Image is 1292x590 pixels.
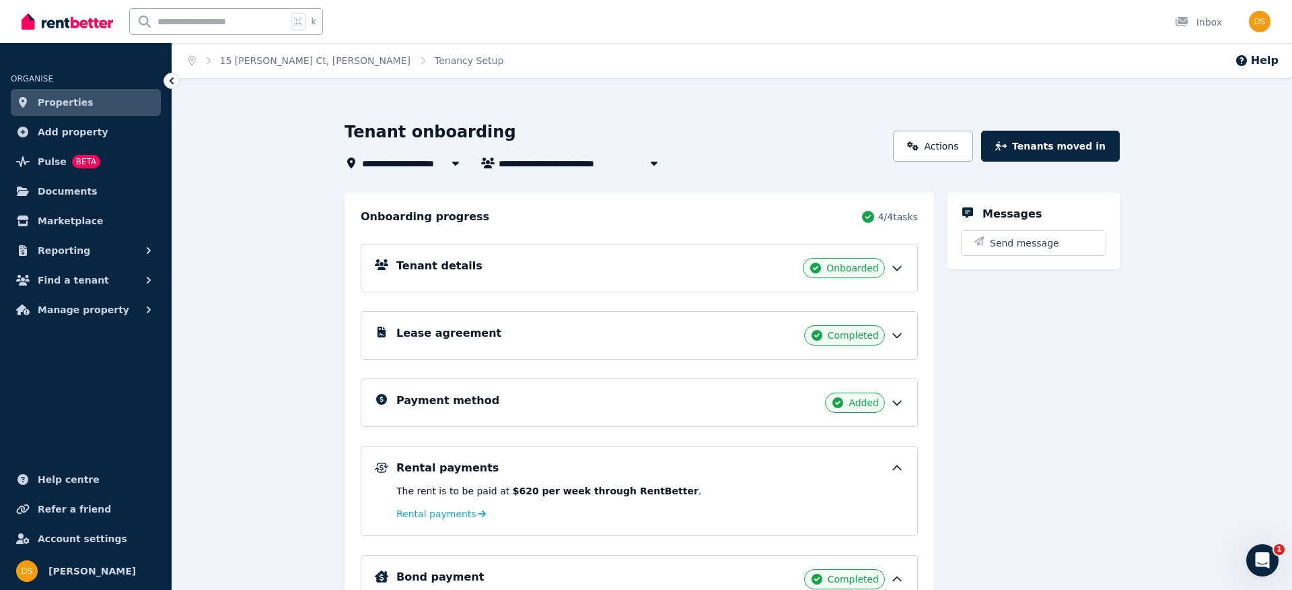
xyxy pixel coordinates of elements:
[38,154,67,170] span: Pulse
[345,121,516,143] h1: Tenant onboarding
[396,258,482,274] h5: Tenant details
[396,507,486,521] a: Rental payments
[16,560,38,582] img: Dan Spasojevic
[396,507,476,521] span: Rental payments
[38,272,109,288] span: Find a tenant
[11,89,161,116] a: Properties
[220,55,410,66] a: 15 [PERSON_NAME] Ct, [PERSON_NAME]
[38,302,129,318] span: Manage property
[172,43,519,78] nav: Breadcrumb
[38,242,90,259] span: Reporting
[828,329,879,342] span: Completed
[1175,15,1222,29] div: Inbox
[11,296,161,323] button: Manage property
[11,74,53,84] span: ORGANISE
[435,54,503,67] span: Tenancy Setup
[981,131,1120,162] button: Tenants moved in
[38,94,94,110] span: Properties
[38,213,103,229] span: Marketplace
[11,267,161,294] button: Find a tenant
[1235,53,1279,69] button: Help
[1246,544,1279,577] iframe: Intercom live chat
[396,325,501,341] h5: Lease agreement
[893,131,973,162] a: Actions
[982,206,1042,222] h5: Messages
[38,501,111,517] span: Refer a friend
[311,16,316,27] span: k
[38,471,100,488] span: Help centre
[72,155,100,168] span: BETA
[396,393,499,409] h5: Payment method
[11,496,161,523] a: Refer a friend
[849,396,879,409] span: Added
[11,466,161,493] a: Help centre
[11,148,161,175] a: PulseBETA
[11,525,161,552] a: Account settings
[396,484,904,498] p: The rent is to be paid at .
[962,231,1106,255] button: Send message
[11,237,161,264] button: Reporting
[375,570,388,583] img: Bond Details
[375,463,388,473] img: Rental Payments
[513,486,698,496] b: $620 per week through RentBetter
[396,460,499,476] h5: Rental payments
[878,210,918,224] span: 4 / 4 tasks
[22,11,113,32] img: RentBetter
[38,124,108,140] span: Add property
[1274,544,1285,555] span: 1
[11,207,161,234] a: Marketplace
[396,569,484,585] h5: Bond payment
[38,183,98,199] span: Documents
[11,178,161,205] a: Documents
[826,261,879,275] span: Onboarded
[48,563,136,579] span: [PERSON_NAME]
[11,119,161,145] a: Add property
[990,236,1059,250] span: Send message
[828,572,879,586] span: Completed
[38,531,127,547] span: Account settings
[361,209,489,225] h2: Onboarding progress
[1249,11,1270,32] img: Dan Spasojevic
